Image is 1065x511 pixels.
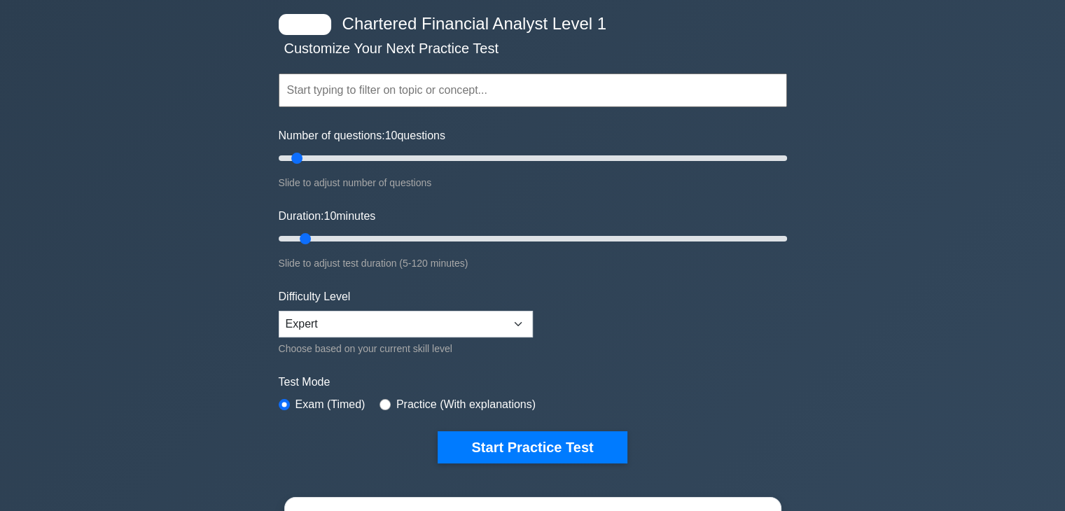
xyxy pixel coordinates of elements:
[279,127,445,144] label: Number of questions: questions
[396,396,536,413] label: Practice (With explanations)
[438,431,627,463] button: Start Practice Test
[279,208,376,225] label: Duration: minutes
[279,255,787,272] div: Slide to adjust test duration (5-120 minutes)
[295,396,366,413] label: Exam (Timed)
[279,288,351,305] label: Difficulty Level
[279,73,787,107] input: Start typing to filter on topic or concept...
[279,374,787,391] label: Test Mode
[323,210,336,222] span: 10
[279,174,787,191] div: Slide to adjust number of questions
[337,14,718,34] h4: Chartered Financial Analyst Level 1
[279,340,533,357] div: Choose based on your current skill level
[385,129,398,141] span: 10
